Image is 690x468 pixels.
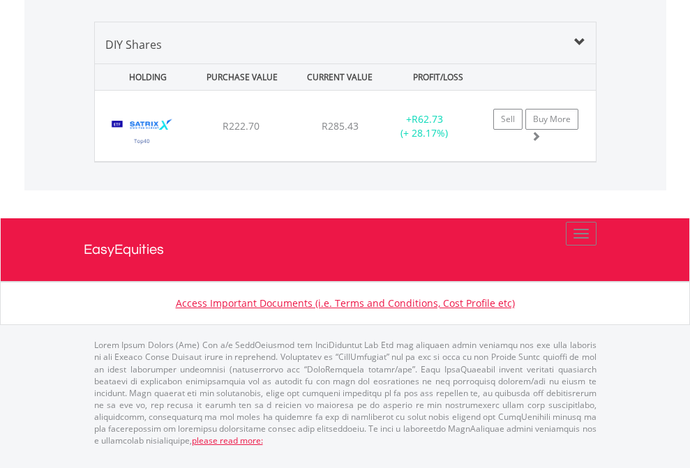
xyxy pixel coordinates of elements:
[412,112,443,126] span: R62.73
[391,64,486,90] div: PROFIT/LOSS
[192,435,263,446] a: please read more:
[223,119,260,133] span: R222.70
[322,119,359,133] span: R285.43
[105,37,162,52] span: DIY Shares
[525,109,578,130] a: Buy More
[96,64,191,90] div: HOLDING
[381,112,468,140] div: + (+ 28.17%)
[195,64,290,90] div: PURCHASE VALUE
[94,339,597,446] p: Lorem Ipsum Dolors (Ame) Con a/e SeddOeiusmod tem InciDiduntut Lab Etd mag aliquaen admin veniamq...
[292,64,387,90] div: CURRENT VALUE
[102,108,182,158] img: EQU.ZA.STX40.png
[493,109,523,130] a: Sell
[84,218,607,281] a: EasyEquities
[176,296,515,310] a: Access Important Documents (i.e. Terms and Conditions, Cost Profile etc)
